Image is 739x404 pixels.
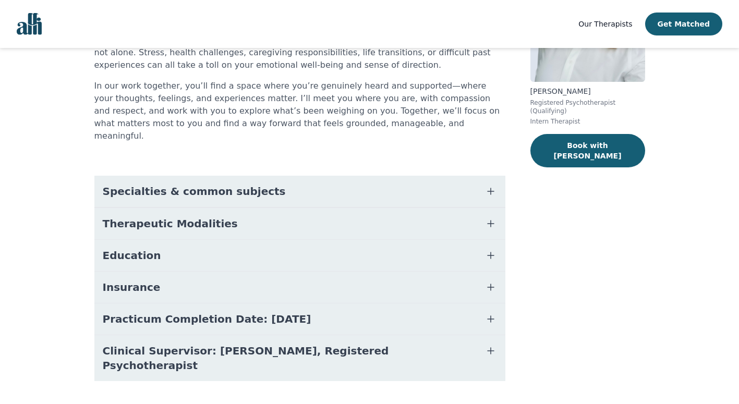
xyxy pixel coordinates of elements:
[94,272,505,303] button: Insurance
[530,134,645,167] button: Book with [PERSON_NAME]
[530,86,645,96] p: [PERSON_NAME]
[103,248,161,263] span: Education
[530,99,645,115] p: Registered Psychotherapist (Qualifying)
[645,13,722,35] button: Get Matched
[103,280,161,295] span: Insurance
[103,216,238,231] span: Therapeutic Modalities
[103,344,472,373] span: Clinical Supervisor: [PERSON_NAME], Registered Psychotherapist
[94,208,505,239] button: Therapeutic Modalities
[94,34,505,71] p: If you’re feeling overwhelmed, unmotivated, or stuck in patterns that no longer serve you, you’re...
[94,303,505,335] button: Practicum Completion Date: [DATE]
[103,312,311,326] span: Practicum Completion Date: [DATE]
[94,335,505,381] button: Clinical Supervisor: [PERSON_NAME], Registered Psychotherapist
[94,176,505,207] button: Specialties & common subjects
[94,240,505,271] button: Education
[94,80,505,142] p: In our work together, you’ll find a space where you’re genuinely heard and supported—where your t...
[578,20,632,28] span: Our Therapists
[530,117,645,126] p: Intern Therapist
[103,184,286,199] span: Specialties & common subjects
[578,18,632,30] a: Our Therapists
[17,13,42,35] img: alli logo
